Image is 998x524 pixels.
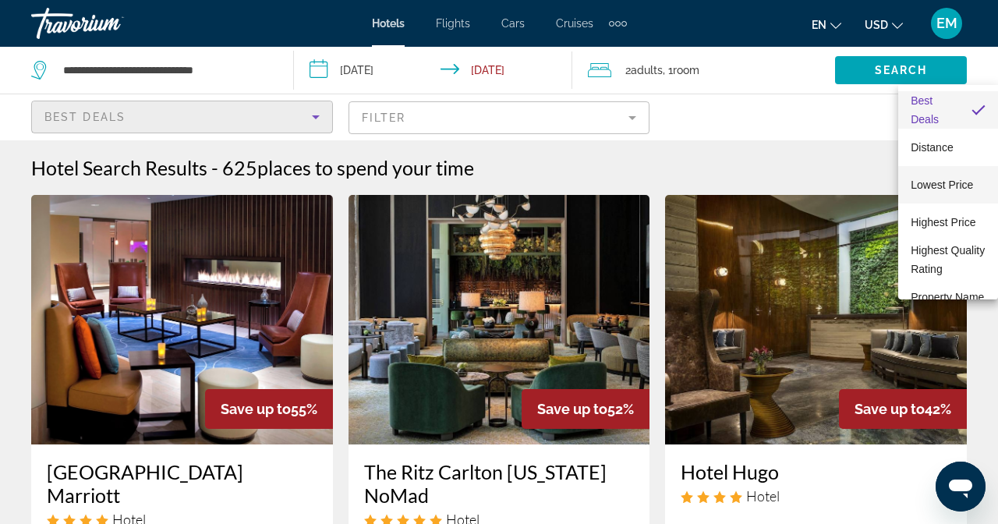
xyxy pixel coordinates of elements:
[936,462,986,512] iframe: Кнопка запуска окна обмена сообщениями
[898,85,998,299] div: Sort by
[911,141,953,154] span: Distance
[911,216,975,228] span: Highest Price
[911,291,984,303] span: Property Name
[911,179,973,191] span: Lowest Price
[911,244,985,275] span: Highest Quality Rating
[911,94,939,126] span: Best Deals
